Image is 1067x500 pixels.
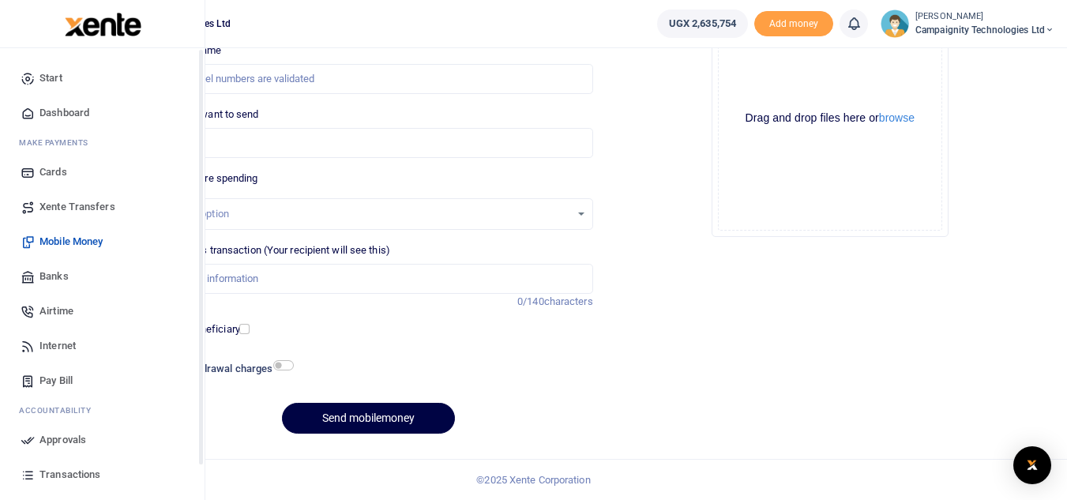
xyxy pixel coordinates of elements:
[39,269,69,284] span: Banks
[879,112,915,123] button: browse
[31,404,91,416] span: countability
[13,96,192,130] a: Dashboard
[13,155,192,190] a: Cards
[754,11,833,37] span: Add money
[13,130,192,155] li: M
[144,242,390,258] label: Memo for this transaction (Your recipient will see this)
[13,61,192,96] a: Start
[13,190,192,224] a: Xente Transfers
[517,295,544,307] span: 0/140
[13,224,192,259] a: Mobile Money
[544,295,593,307] span: characters
[754,11,833,37] li: Toup your wallet
[39,432,86,448] span: Approvals
[669,16,736,32] span: UGX 2,635,754
[39,467,100,483] span: Transactions
[13,398,192,423] li: Ac
[39,70,62,86] span: Start
[13,363,192,398] a: Pay Bill
[754,17,833,28] a: Add money
[65,13,141,36] img: logo-large
[881,9,909,38] img: profile-user
[13,294,192,329] a: Airtime
[39,164,67,180] span: Cards
[39,234,103,250] span: Mobile Money
[39,303,73,319] span: Airtime
[13,329,192,363] a: Internet
[39,199,115,215] span: Xente Transfers
[39,373,73,389] span: Pay Bill
[915,23,1054,37] span: Campaignity Technologies Ltd
[144,264,592,294] input: Enter extra information
[719,111,941,126] div: Drag and drop files here or
[156,206,569,222] div: Select an option
[13,259,192,294] a: Banks
[146,363,287,375] h6: Include withdrawal charges
[13,423,192,457] a: Approvals
[651,9,754,38] li: Wallet ballance
[144,64,592,94] input: MTN & Airtel numbers are validated
[39,338,76,354] span: Internet
[657,9,748,38] a: UGX 2,635,754
[63,17,141,29] a: logo-small logo-large logo-large
[144,128,592,158] input: UGX
[282,403,455,434] button: Send mobilemoney
[881,9,1054,38] a: profile-user [PERSON_NAME] Campaignity Technologies Ltd
[27,137,88,148] span: ake Payments
[1013,446,1051,484] div: Open Intercom Messenger
[39,105,89,121] span: Dashboard
[915,10,1054,24] small: [PERSON_NAME]
[13,457,192,492] a: Transactions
